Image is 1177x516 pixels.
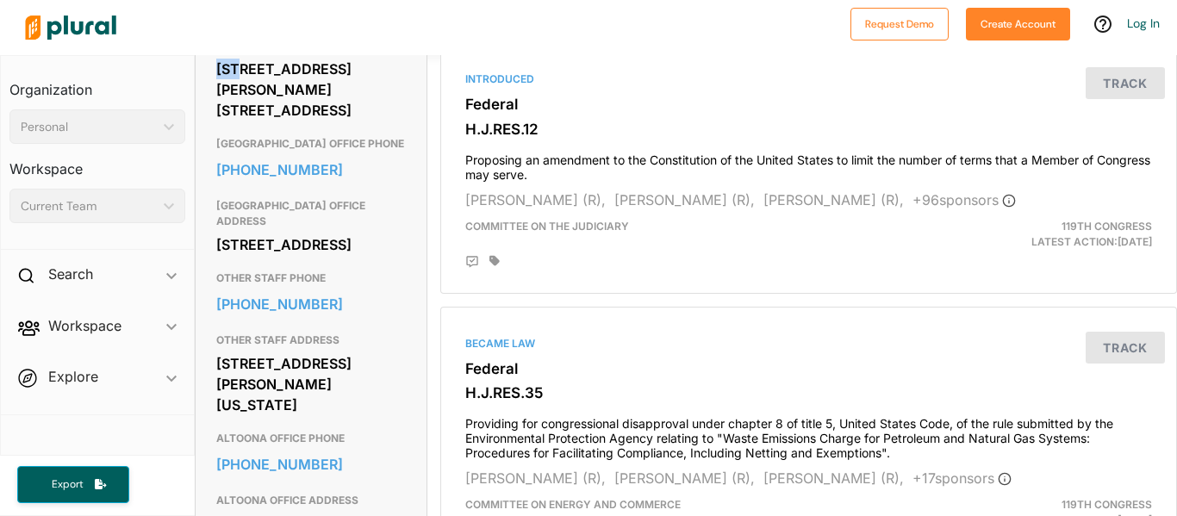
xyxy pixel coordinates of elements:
[465,191,606,208] span: [PERSON_NAME] (R),
[614,469,755,487] span: [PERSON_NAME] (R),
[465,255,479,269] div: Add Position Statement
[216,157,406,183] a: [PHONE_NUMBER]
[465,336,1152,351] div: Became Law
[465,469,606,487] span: [PERSON_NAME] (R),
[465,220,629,233] span: Committee on the Judiciary
[216,330,406,351] h3: OTHER STAFF ADDRESS
[614,191,755,208] span: [PERSON_NAME] (R),
[465,360,1152,377] h3: Federal
[912,469,1012,487] span: + 17 sponsor s
[216,490,406,511] h3: ALTOONA OFFICE ADDRESS
[216,134,406,154] h3: [GEOGRAPHIC_DATA] OFFICE PHONE
[216,268,406,289] h3: OTHER STAFF PHONE
[763,191,904,208] span: [PERSON_NAME] (R),
[927,219,1165,250] div: Latest Action: [DATE]
[966,14,1070,32] a: Create Account
[1062,498,1152,511] span: 119th Congress
[9,144,185,182] h3: Workspace
[465,384,1152,401] h3: H.J.RES.35
[465,408,1152,460] h4: Providing for congressional disapproval under chapter 8 of title 5, United States Code, of the ru...
[850,14,949,32] a: Request Demo
[216,232,406,258] div: [STREET_ADDRESS]
[21,197,157,215] div: Current Team
[465,96,1152,113] h3: Federal
[40,477,95,492] span: Export
[17,466,129,503] button: Export
[48,264,93,283] h2: Search
[850,8,949,40] button: Request Demo
[216,451,406,477] a: [PHONE_NUMBER]
[763,469,904,487] span: [PERSON_NAME] (R),
[1062,220,1152,233] span: 119th Congress
[1127,16,1160,31] a: Log In
[465,71,1152,87] div: Introduced
[216,56,406,123] div: [STREET_ADDRESS][PERSON_NAME] [STREET_ADDRESS]
[21,118,157,136] div: Personal
[216,291,406,317] a: [PHONE_NUMBER]
[966,8,1070,40] button: Create Account
[9,65,185,103] h3: Organization
[465,498,681,511] span: Committee on Energy and Commerce
[489,255,500,267] div: Add tags
[216,351,406,418] div: [STREET_ADDRESS][PERSON_NAME][US_STATE]
[465,121,1152,138] h3: H.J.RES.12
[216,428,406,449] h3: ALTOONA OFFICE PHONE
[1086,332,1165,364] button: Track
[912,191,1016,208] span: + 96 sponsor s
[465,145,1152,183] h4: Proposing an amendment to the Constitution of the United States to limit the number of terms that...
[216,196,406,232] h3: [GEOGRAPHIC_DATA] OFFICE ADDRESS
[1086,67,1165,99] button: Track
